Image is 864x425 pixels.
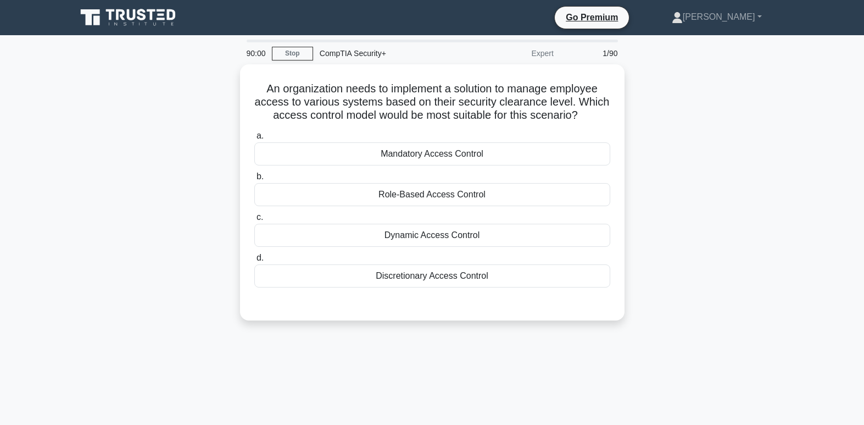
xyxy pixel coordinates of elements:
[257,172,264,181] span: b.
[645,6,788,28] a: [PERSON_NAME]
[254,142,610,165] div: Mandatory Access Control
[257,212,263,222] span: c.
[559,10,625,24] a: Go Premium
[272,47,313,60] a: Stop
[464,42,560,64] div: Expert
[254,224,610,247] div: Dynamic Access Control
[254,264,610,288] div: Discretionary Access Control
[257,131,264,140] span: a.
[253,82,611,123] h5: An organization needs to implement a solution to manage employee access to various systems based ...
[560,42,625,64] div: 1/90
[313,42,464,64] div: CompTIA Security+
[257,253,264,262] span: d.
[240,42,272,64] div: 90:00
[254,183,610,206] div: Role-Based Access Control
